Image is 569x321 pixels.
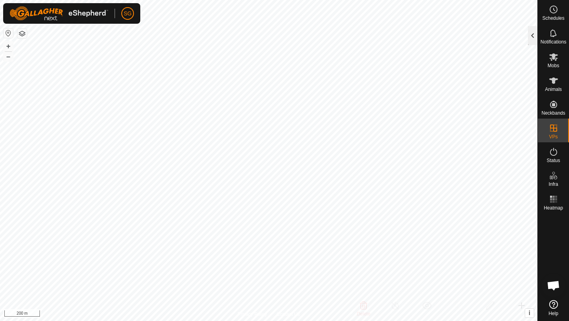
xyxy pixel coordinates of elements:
span: Heatmap [544,206,563,210]
span: Neckbands [541,111,565,115]
span: Schedules [542,16,564,21]
button: – [4,52,13,61]
button: i [525,309,534,317]
span: VPs [549,134,558,139]
a: Help [538,297,569,319]
span: SG [124,9,132,18]
a: Contact Us [277,311,300,318]
span: Mobs [548,63,559,68]
span: Notifications [541,40,566,44]
a: Privacy Policy [237,311,267,318]
button: Reset Map [4,28,13,38]
span: Status [546,158,560,163]
span: Animals [545,87,562,92]
div: Open chat [542,274,565,297]
span: Help [548,311,558,316]
button: Map Layers [17,29,27,38]
span: Infra [548,182,558,187]
span: i [529,310,530,316]
button: + [4,42,13,51]
img: Gallagher Logo [9,6,108,21]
